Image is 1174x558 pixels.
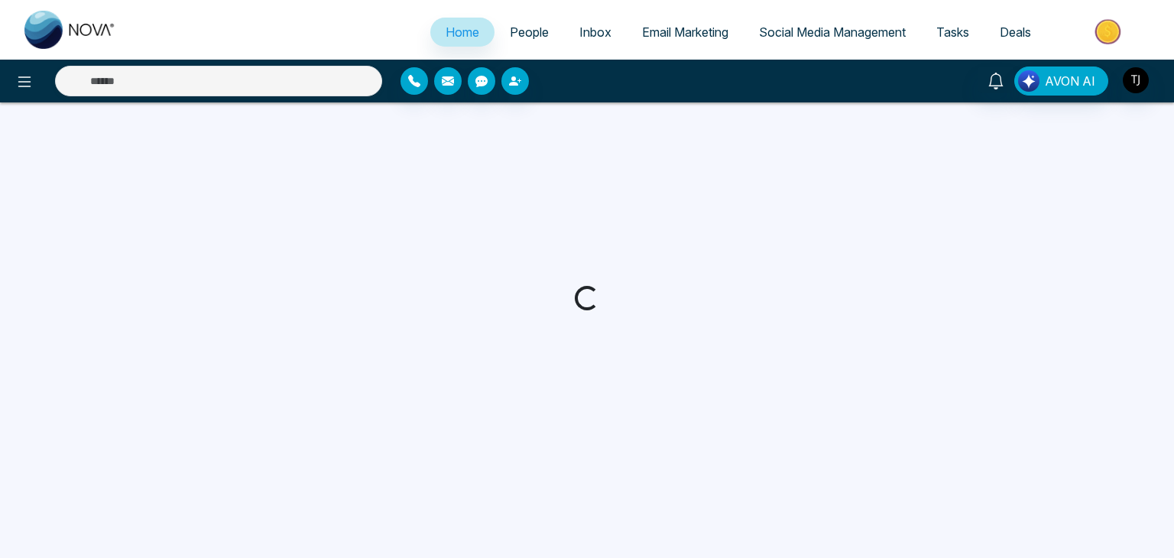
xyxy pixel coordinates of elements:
img: Lead Flow [1018,70,1039,92]
a: Tasks [921,18,984,47]
span: Deals [1000,24,1031,40]
button: AVON AI [1014,67,1108,96]
a: Deals [984,18,1046,47]
span: Home [446,24,479,40]
a: Home [430,18,495,47]
span: Email Marketing [642,24,728,40]
span: Tasks [936,24,969,40]
img: Market-place.gif [1054,15,1165,49]
span: AVON AI [1045,72,1095,90]
span: Social Media Management [759,24,906,40]
a: People [495,18,564,47]
a: Email Marketing [627,18,744,47]
img: Nova CRM Logo [24,11,116,49]
a: Social Media Management [744,18,921,47]
span: Inbox [579,24,611,40]
span: People [510,24,549,40]
img: User Avatar [1123,67,1149,93]
a: Inbox [564,18,627,47]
